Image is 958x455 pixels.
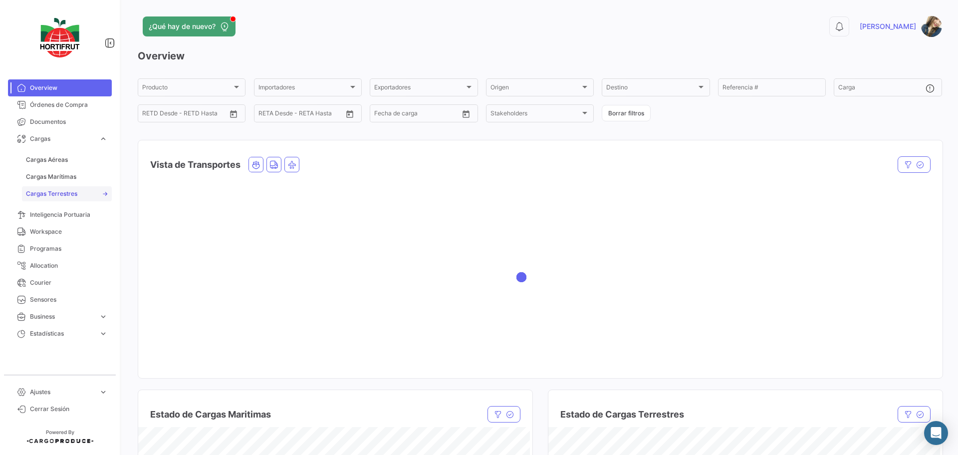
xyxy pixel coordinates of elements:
a: Cargas Marítimas [22,169,112,184]
button: Borrar filtros [602,105,651,121]
span: Business [30,312,95,321]
input: Hasta [283,111,323,118]
span: expand_more [99,329,108,338]
button: ¿Qué hay de nuevo? [143,16,236,36]
span: Cargas [30,134,95,143]
a: Allocation [8,257,112,274]
span: Cargas Marítimas [26,172,76,181]
a: Overview [8,79,112,96]
h3: Overview [138,49,942,63]
span: Cerrar Sesión [30,405,108,414]
span: Sensores [30,295,108,304]
a: Programas [8,240,112,257]
span: Workspace [30,227,108,236]
span: expand_more [99,312,108,321]
span: expand_more [99,388,108,397]
span: Documentos [30,117,108,126]
span: Órdenes de Compra [30,100,108,109]
span: Courier [30,278,108,287]
span: Allocation [30,261,108,270]
img: logo-hortifrut.svg [35,12,85,63]
h4: Estado de Cargas Maritimas [150,408,271,422]
input: Desde [374,111,392,118]
a: Cargas Terrestres [22,186,112,201]
input: Hasta [399,111,439,118]
button: Open calendar [226,106,241,121]
div: Abrir Intercom Messenger [924,421,948,445]
span: ¿Qué hay de nuevo? [149,21,216,31]
span: Ajustes [30,388,95,397]
span: Overview [30,83,108,92]
a: Workspace [8,223,112,240]
span: Stakeholders [490,111,580,118]
button: Open calendar [459,106,474,121]
button: Land [267,157,281,172]
a: Documentos [8,113,112,130]
span: Exportadores [374,85,464,92]
span: Cargas Terrestres [26,189,77,198]
input: Desde [142,111,160,118]
a: Órdenes de Compra [8,96,112,113]
span: Inteligencia Portuaria [30,210,108,219]
span: Cargas Aéreas [26,155,68,164]
img: 67520e24-8e31-41af-9406-a183c2b4e474.jpg [921,16,942,37]
span: expand_more [99,134,108,143]
a: Sensores [8,291,112,308]
a: Courier [8,274,112,291]
button: Ocean [249,157,263,172]
button: Open calendar [342,106,357,121]
a: Cargas Aéreas [22,152,112,167]
span: Producto [142,85,232,92]
input: Hasta [167,111,207,118]
h4: Vista de Transportes [150,158,240,172]
span: Importadores [258,85,348,92]
span: [PERSON_NAME] [860,21,916,31]
span: Programas [30,244,108,253]
a: Inteligencia Portuaria [8,206,112,223]
input: Desde [258,111,276,118]
button: Air [285,157,299,172]
span: Origen [490,85,580,92]
h4: Estado de Cargas Terrestres [560,408,684,422]
span: Destino [606,85,696,92]
span: Estadísticas [30,329,95,338]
